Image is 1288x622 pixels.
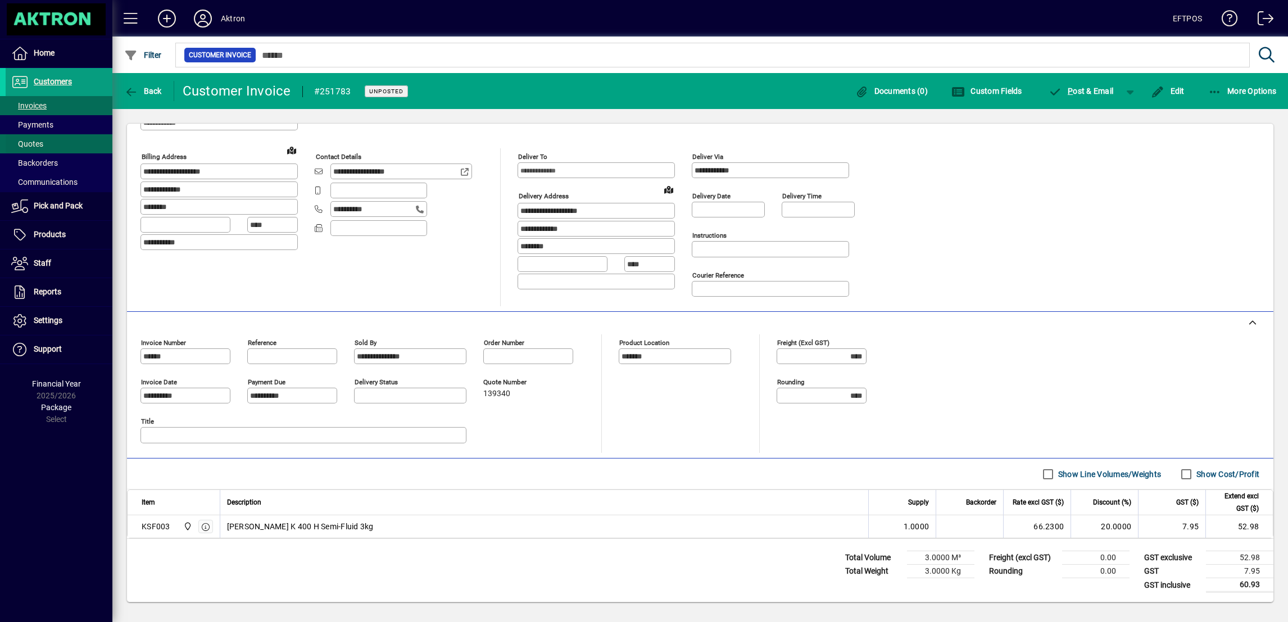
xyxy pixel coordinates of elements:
[1148,81,1187,101] button: Edit
[142,521,170,532] div: KSF003
[34,316,62,325] span: Settings
[141,378,177,386] mat-label: Invoice date
[6,153,112,172] a: Backorders
[180,520,193,533] span: Central
[6,221,112,249] a: Products
[1205,515,1273,538] td: 52.98
[1139,565,1206,578] td: GST
[34,201,83,210] span: Pick and Pack
[11,120,53,129] span: Payments
[1206,551,1273,565] td: 52.98
[227,521,374,532] span: [PERSON_NAME] K 400 H Semi-Fluid 3kg
[1049,87,1114,96] span: ost & Email
[142,496,155,509] span: Item
[1071,515,1138,538] td: 20.0000
[908,496,929,509] span: Supply
[369,88,403,95] span: Unposted
[1213,2,1238,39] a: Knowledge Base
[777,339,829,347] mat-label: Freight (excl GST)
[34,344,62,353] span: Support
[11,158,58,167] span: Backorders
[1194,469,1259,480] label: Show Cost/Profit
[314,83,351,101] div: #251783
[692,231,727,239] mat-label: Instructions
[840,565,907,578] td: Total Weight
[355,378,398,386] mat-label: Delivery status
[1213,490,1259,515] span: Extend excl GST ($)
[1151,87,1185,96] span: Edit
[355,339,377,347] mat-label: Sold by
[1176,496,1199,509] span: GST ($)
[904,521,929,532] span: 1.0000
[483,379,551,386] span: Quote number
[141,417,154,425] mat-label: Title
[183,82,291,100] div: Customer Invoice
[1043,81,1119,101] button: Post & Email
[777,378,804,386] mat-label: Rounding
[1206,565,1273,578] td: 7.95
[483,389,510,398] span: 139340
[840,551,907,565] td: Total Volume
[6,335,112,364] a: Support
[41,403,71,412] span: Package
[1062,565,1130,578] td: 0.00
[1056,469,1161,480] label: Show Line Volumes/Weights
[907,551,974,565] td: 3.0000 M³
[121,45,165,65] button: Filter
[1205,81,1280,101] button: More Options
[660,180,678,198] a: View on map
[518,153,547,161] mat-label: Deliver To
[149,8,185,29] button: Add
[185,8,221,29] button: Profile
[121,81,165,101] button: Back
[11,139,43,148] span: Quotes
[951,87,1022,96] span: Custom Fields
[692,271,744,279] mat-label: Courier Reference
[983,551,1062,565] td: Freight (excl GST)
[32,379,81,388] span: Financial Year
[1068,87,1073,96] span: P
[1010,521,1064,532] div: 66.2300
[1208,87,1277,96] span: More Options
[1139,551,1206,565] td: GST exclusive
[1138,515,1205,538] td: 7.95
[11,101,47,110] span: Invoices
[34,287,61,296] span: Reports
[189,49,251,61] span: Customer Invoice
[112,81,174,101] app-page-header-button: Back
[221,10,245,28] div: Aktron
[6,96,112,115] a: Invoices
[34,48,55,57] span: Home
[6,192,112,220] a: Pick and Pack
[248,339,276,347] mat-label: Reference
[852,81,931,101] button: Documents (0)
[692,153,723,161] mat-label: Deliver via
[248,378,285,386] mat-label: Payment due
[484,339,524,347] mat-label: Order number
[34,230,66,239] span: Products
[1093,496,1131,509] span: Discount (%)
[1249,2,1274,39] a: Logout
[6,278,112,306] a: Reports
[1173,10,1202,28] div: EFTPOS
[855,87,928,96] span: Documents (0)
[124,51,162,60] span: Filter
[983,565,1062,578] td: Rounding
[11,178,78,187] span: Communications
[1013,496,1064,509] span: Rate excl GST ($)
[619,339,669,347] mat-label: Product location
[1139,578,1206,592] td: GST inclusive
[34,77,72,86] span: Customers
[966,496,996,509] span: Backorder
[692,192,731,200] mat-label: Delivery date
[782,192,822,200] mat-label: Delivery time
[1062,551,1130,565] td: 0.00
[6,115,112,134] a: Payments
[283,141,301,159] a: View on map
[6,39,112,67] a: Home
[34,258,51,267] span: Staff
[6,307,112,335] a: Settings
[949,81,1025,101] button: Custom Fields
[227,496,261,509] span: Description
[141,339,186,347] mat-label: Invoice number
